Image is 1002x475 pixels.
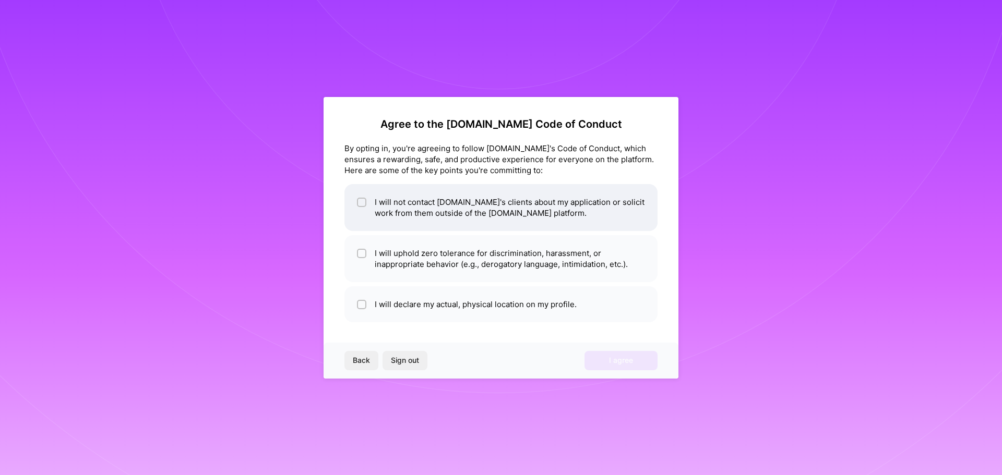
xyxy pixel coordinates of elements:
[383,351,427,370] button: Sign out
[344,286,658,322] li: I will declare my actual, physical location on my profile.
[344,235,658,282] li: I will uphold zero tolerance for discrimination, harassment, or inappropriate behavior (e.g., der...
[344,143,658,176] div: By opting in, you're agreeing to follow [DOMAIN_NAME]'s Code of Conduct, which ensures a rewardin...
[353,355,370,366] span: Back
[344,184,658,231] li: I will not contact [DOMAIN_NAME]'s clients about my application or solicit work from them outside...
[391,355,419,366] span: Sign out
[344,351,378,370] button: Back
[344,118,658,130] h2: Agree to the [DOMAIN_NAME] Code of Conduct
